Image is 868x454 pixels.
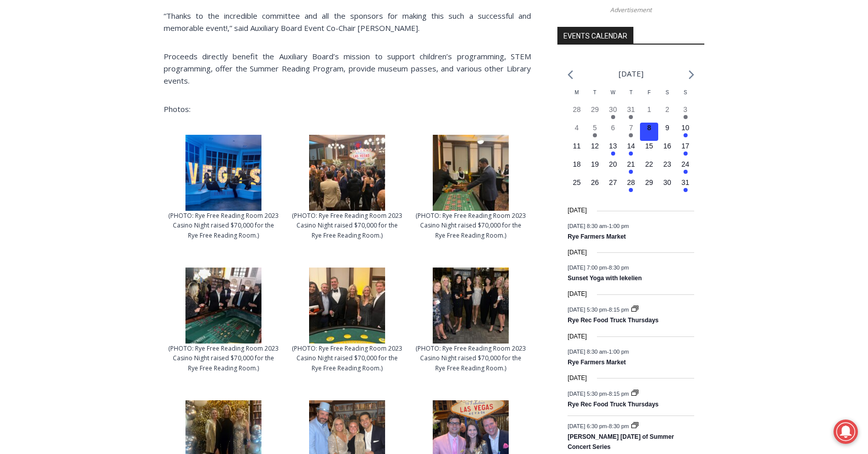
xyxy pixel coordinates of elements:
[645,142,653,150] time: 15
[66,18,250,28] div: No Generators on Trucks so No Noise or Pollution
[256,1,479,98] div: "I learned about the history of a place I’d honestly never considered even as a resident of [GEOG...
[684,90,687,95] span: S
[611,115,615,119] em: Has events
[309,268,385,344] img: (PHOTO: Rye Free Reading Room 2023 Casino Night raised $70,000 for the Rye Free Reading Room.)
[684,152,688,156] em: Has events
[568,264,629,271] time: -
[568,104,586,123] button: 28
[609,222,629,229] span: 1:00 pm
[684,133,688,137] em: Has events
[568,123,586,141] button: 4
[627,160,635,168] time: 21
[167,211,280,240] figcaption: (PHOTO: Rye Free Reading Room 2023 Casino Night raised $70,000 for the Rye Free Reading Room.)
[573,160,581,168] time: 18
[604,104,622,123] button: 30 Has events
[629,188,633,192] em: Has events
[586,141,604,159] button: 12
[609,306,629,312] span: 8:15 pm
[568,264,607,271] span: [DATE] 7:00 pm
[629,115,633,119] em: Has events
[622,177,640,196] button: 28 Has events
[627,105,635,113] time: 31
[676,123,695,141] button: 10 Has events
[593,124,597,132] time: 5
[1,102,102,126] a: Open Tues. - Sun. [PHONE_NUMBER]
[609,160,617,168] time: 20
[676,159,695,177] button: 24 Has events
[164,10,531,34] p: “Thanks to the incredible committee and all the sponsors for making this such a successful and me...
[575,90,579,95] span: M
[568,390,607,396] span: [DATE] 5:30 pm
[640,123,658,141] button: 8
[568,222,629,229] time: -
[627,142,635,150] time: 14
[640,104,658,123] button: 1
[568,275,641,283] a: Sunset Yoga with Iekelien
[663,160,671,168] time: 23
[622,123,640,141] button: 7 Has events
[604,177,622,196] button: 27
[627,178,635,186] time: 28
[604,141,622,159] button: 13 Has events
[682,142,690,150] time: 17
[568,390,630,396] time: -
[609,264,629,271] span: 8:30 pm
[568,177,586,196] button: 25
[568,70,573,80] a: Previous month
[164,50,531,87] p: Proceeds directly benefit the Auxiliary Board’s mission to support children’s programming, STEM p...
[568,423,607,429] span: [DATE] 6:30 pm
[676,177,695,196] button: 31 Has events
[568,359,626,367] a: Rye Farmers Market
[629,124,633,132] time: 7
[600,5,662,15] span: Advertisement
[593,133,597,137] em: Has events
[586,89,604,104] div: Tuesday
[573,178,581,186] time: 25
[291,344,403,373] figcaption: (PHOTO: Rye Free Reading Room 2023 Casino Night raised $70,000 for the Rye Free Reading Room.)
[185,268,261,344] img: (PHOTO: Rye Free Reading Room 2023 Casino Night raised $70,000 for the Rye Free Reading Room.)
[164,103,531,115] p: Photos:
[568,248,587,257] time: [DATE]
[629,133,633,137] em: Has events
[611,124,615,132] time: 6
[591,105,599,113] time: 29
[433,135,509,211] img: (PHOTO: Rye Free Reading Room 2023 Casino Night raised $70,000 for the Rye Free Reading Room.)
[684,170,688,174] em: Has events
[568,306,607,312] span: [DATE] 5:30 pm
[301,3,366,46] a: Book [PERSON_NAME]'s Good Humor for Your Event
[658,177,676,196] button: 30
[265,101,470,124] span: Intern @ [DOMAIN_NAME]
[648,90,651,95] span: F
[684,188,688,192] em: Has events
[568,233,626,241] a: Rye Farmers Market
[629,170,633,174] em: Has events
[573,142,581,150] time: 11
[640,159,658,177] button: 22
[640,141,658,159] button: 15
[568,332,587,342] time: [DATE]
[591,178,599,186] time: 26
[665,105,669,113] time: 2
[609,142,617,150] time: 13
[568,433,674,451] a: [PERSON_NAME] [DATE] of Summer Concert Series
[658,123,676,141] button: 9
[619,67,644,81] li: [DATE]
[640,177,658,196] button: 29
[682,178,690,186] time: 31
[604,89,622,104] div: Wednesday
[573,105,581,113] time: 28
[609,105,617,113] time: 30
[568,141,586,159] button: 11
[609,178,617,186] time: 27
[593,90,596,95] span: T
[586,177,604,196] button: 26
[568,306,630,312] time: -
[658,89,676,104] div: Saturday
[291,211,403,240] figcaption: (PHOTO: Rye Free Reading Room 2023 Casino Night raised $70,000 for the Rye Free Reading Room.)
[609,390,629,396] span: 8:15 pm
[415,344,527,373] figcaption: (PHOTO: Rye Free Reading Room 2023 Casino Night raised $70,000 for the Rye Free Reading Room.)
[676,141,695,159] button: 17 Has events
[622,104,640,123] button: 31 Has events
[244,98,491,126] a: Intern @ [DOMAIN_NAME]
[568,401,658,409] a: Rye Rec Food Truck Thursdays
